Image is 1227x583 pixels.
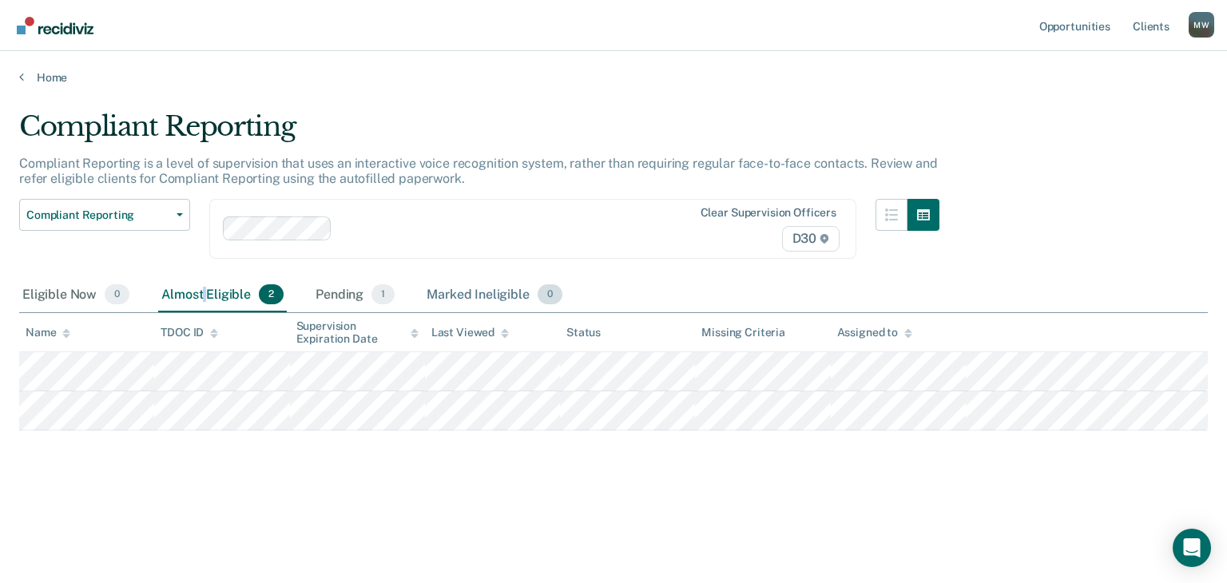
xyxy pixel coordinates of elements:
div: M W [1189,12,1214,38]
div: Missing Criteria [701,326,785,339]
span: Compliant Reporting [26,208,170,222]
img: Recidiviz [17,17,93,34]
a: Home [19,70,1208,85]
div: Name [26,326,70,339]
div: TDOC ID [161,326,218,339]
div: Open Intercom Messenger [1173,529,1211,567]
div: Supervision Expiration Date [296,319,419,347]
p: Compliant Reporting is a level of supervision that uses an interactive voice recognition system, ... [19,156,937,186]
button: Profile dropdown button [1189,12,1214,38]
div: Assigned to [837,326,912,339]
div: Status [566,326,601,339]
span: D30 [782,226,840,252]
div: Eligible Now0 [19,278,133,313]
button: Compliant Reporting [19,199,190,231]
span: 0 [105,284,129,305]
span: 2 [259,284,284,305]
div: Clear supervision officers [701,206,836,220]
span: 0 [538,284,562,305]
span: 1 [371,284,395,305]
div: Pending1 [312,278,398,313]
div: Marked Ineligible0 [423,278,566,313]
div: Almost Eligible2 [158,278,287,313]
div: Compliant Reporting [19,110,939,156]
div: Last Viewed [431,326,509,339]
